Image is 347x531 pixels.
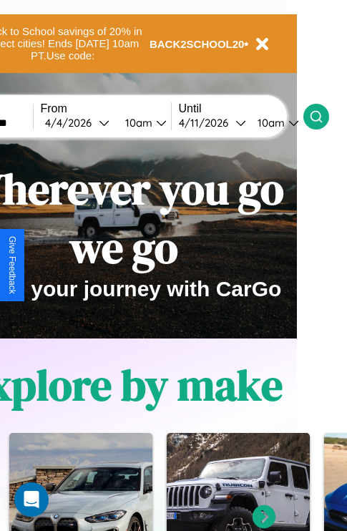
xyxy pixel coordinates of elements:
div: Open Intercom Messenger [14,482,49,517]
button: 10am [114,115,171,130]
button: 10am [246,115,303,130]
div: 10am [250,116,288,130]
div: 10am [118,116,156,130]
button: 4/4/2026 [41,115,114,130]
div: 4 / 4 / 2026 [45,116,99,130]
b: BACK2SCHOOL20 [150,38,245,50]
label: Until [179,102,303,115]
label: From [41,102,171,115]
div: 4 / 11 / 2026 [179,116,235,130]
div: Give Feedback [7,236,17,294]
